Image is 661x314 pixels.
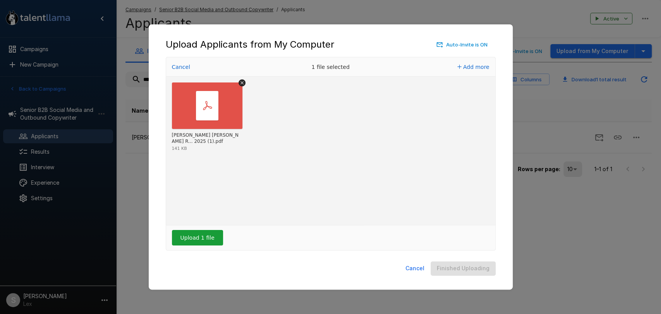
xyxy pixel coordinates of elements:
button: Remove file [239,79,246,86]
div: 1 file selected [273,57,389,77]
div: Rhem Cordova Resume - 2025 (1).pdf [172,132,241,144]
button: Cancel [402,261,428,276]
div: 141 KB [172,146,187,151]
span: Add more [463,64,489,70]
button: Upload 1 file [172,230,223,245]
div: Uppy Dashboard [166,57,496,251]
div: Upload Applicants from My Computer [166,38,496,51]
button: Add more files [454,62,493,72]
button: Cancel [170,62,192,72]
button: Auto-Invite is ON [435,39,489,51]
